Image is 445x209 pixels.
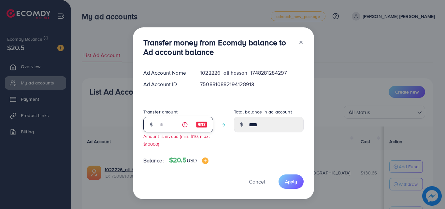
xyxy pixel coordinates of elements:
[143,133,210,147] small: Amount is invalid (min: $10, max: $10000)
[241,174,273,188] button: Cancel
[195,81,309,88] div: 7508810882194128913
[279,174,304,188] button: Apply
[138,81,195,88] div: Ad Account ID
[234,109,292,115] label: Total balance in ad account
[195,69,309,77] div: 1022226_ali hassan_1748281284297
[143,38,293,57] h3: Transfer money from Ecomdy balance to Ad account balance
[196,121,208,128] img: image
[143,157,164,164] span: Balance:
[202,157,208,164] img: image
[169,156,208,164] h4: $20.5
[187,157,197,164] span: USD
[143,109,178,115] label: Transfer amount
[138,69,195,77] div: Ad Account Name
[249,178,265,185] span: Cancel
[285,178,297,185] span: Apply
